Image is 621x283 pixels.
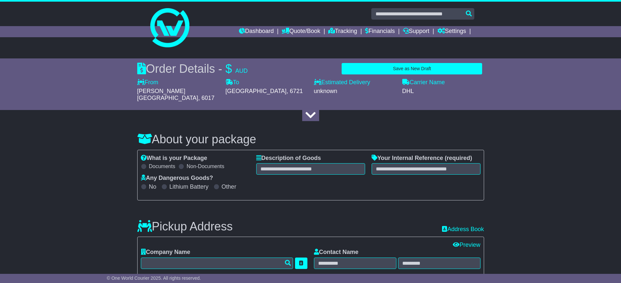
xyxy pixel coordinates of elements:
label: Other [222,183,236,191]
span: , 6721 [287,88,303,94]
span: [GEOGRAPHIC_DATA] [226,88,287,94]
a: Support [403,26,429,37]
label: Lithium Battery [170,183,209,191]
label: Company Name [141,249,190,256]
div: Order Details - [137,62,248,76]
span: © One World Courier 2025. All rights reserved. [107,275,201,281]
label: To [226,79,239,86]
a: Dashboard [239,26,274,37]
a: Preview [453,242,480,248]
a: Tracking [328,26,357,37]
label: Estimated Delivery [314,79,396,86]
label: Any Dangerous Goods? [141,175,213,182]
a: Settings [437,26,466,37]
div: unknown [314,88,396,95]
span: , 6017 [198,95,214,101]
h3: About your package [137,133,484,146]
div: DHL [402,88,484,95]
label: Your Internal Reference (required) [372,155,472,162]
span: $ [226,62,232,75]
a: Quote/Book [282,26,320,37]
label: From [137,79,158,86]
label: What is your Package [141,155,207,162]
h3: Pickup Address [137,220,233,233]
button: Save as New Draft [342,63,482,74]
span: AUD [235,68,248,74]
a: Address Book [442,226,484,233]
span: [PERSON_NAME][GEOGRAPHIC_DATA] [137,88,198,102]
label: Carrier Name [402,79,445,86]
label: Description of Goods [256,155,321,162]
label: Contact Name [314,249,359,256]
label: Documents [149,163,175,169]
label: Non-Documents [186,163,224,169]
a: Financials [365,26,395,37]
label: No [149,183,156,191]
